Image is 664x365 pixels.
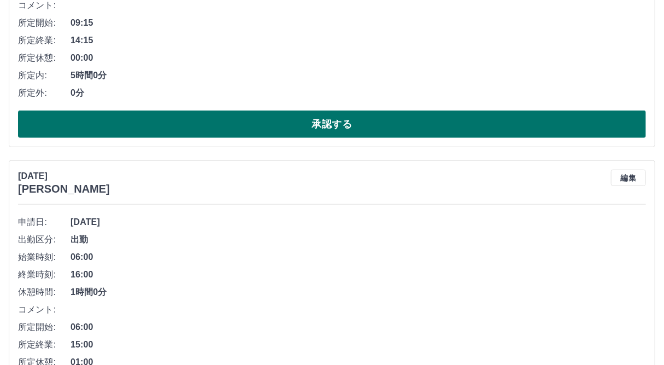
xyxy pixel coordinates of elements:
span: 始業時刻: [18,251,70,264]
span: 出勤区分: [18,233,70,246]
span: 1時間0分 [70,286,646,299]
button: 承認する [18,111,646,138]
span: 所定休憩: [18,51,70,65]
span: 所定開始: [18,16,70,30]
span: 終業時刻: [18,268,70,281]
span: 14:15 [70,34,646,47]
span: 休憩時間: [18,286,70,299]
span: 出勤 [70,233,646,246]
span: 15:00 [70,338,646,351]
span: 0分 [70,86,646,100]
span: 00:00 [70,51,646,65]
span: 16:00 [70,268,646,281]
h3: [PERSON_NAME] [18,183,110,195]
span: コメント: [18,303,70,316]
span: 06:00 [70,321,646,334]
span: 5時間0分 [70,69,646,82]
span: 所定終業: [18,34,70,47]
p: [DATE] [18,170,110,183]
button: 編集 [611,170,646,186]
span: 所定開始: [18,321,70,334]
span: 所定終業: [18,338,70,351]
span: 所定外: [18,86,70,100]
span: 申請日: [18,216,70,229]
span: [DATE] [70,216,646,229]
span: 06:00 [70,251,646,264]
span: 所定内: [18,69,70,82]
span: 09:15 [70,16,646,30]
